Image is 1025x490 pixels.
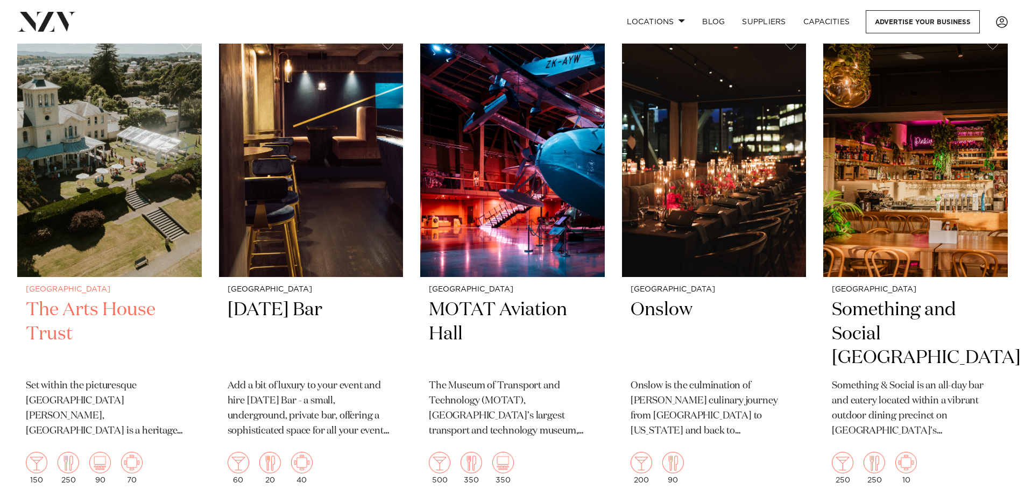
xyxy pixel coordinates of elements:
small: [GEOGRAPHIC_DATA] [832,286,999,294]
p: Add a bit of luxury to your event and hire [DATE] Bar - a small, underground, private bar, offeri... [228,379,395,439]
small: [GEOGRAPHIC_DATA] [429,286,596,294]
img: meeting.png [121,452,143,473]
div: 150 [26,452,47,484]
div: 20 [259,452,281,484]
small: [GEOGRAPHIC_DATA] [631,286,798,294]
div: 70 [121,452,143,484]
p: Something & Social is an all-day bar and eatery located within a vibrant outdoor dining precinct ... [832,379,999,439]
h2: [DATE] Bar [228,298,395,371]
p: Onslow is the culmination of [PERSON_NAME] culinary journey from [GEOGRAPHIC_DATA] to [US_STATE] ... [631,379,798,439]
img: cocktail.png [26,452,47,473]
div: 250 [864,452,885,484]
img: dining.png [259,452,281,473]
div: 40 [291,452,313,484]
small: [GEOGRAPHIC_DATA] [228,286,395,294]
div: 200 [631,452,652,484]
a: Advertise your business [866,10,980,33]
div: 350 [492,452,514,484]
div: 90 [89,452,111,484]
div: 250 [832,452,853,484]
img: theatre.png [492,452,514,473]
h2: The Arts House Trust [26,298,193,371]
h2: Something and Social [GEOGRAPHIC_DATA] [832,298,999,371]
div: 10 [895,452,917,484]
div: 350 [461,452,482,484]
img: meeting.png [895,452,917,473]
a: Capacities [795,10,859,33]
img: cocktail.png [228,452,249,473]
img: meeting.png [291,452,313,473]
div: 90 [662,452,684,484]
img: theatre.png [89,452,111,473]
img: cocktail.png [832,452,853,473]
h2: MOTAT Aviation Hall [429,298,596,371]
p: The Museum of Transport and Technology (MOTAT), [GEOGRAPHIC_DATA]’s largest transport and technol... [429,379,596,439]
a: Locations [618,10,694,33]
p: Set within the picturesque [GEOGRAPHIC_DATA][PERSON_NAME], [GEOGRAPHIC_DATA] is a heritage venue ... [26,379,193,439]
div: 250 [58,452,79,484]
a: SUPPLIERS [733,10,794,33]
img: dining.png [461,452,482,473]
img: dining.png [662,452,684,473]
img: cocktail.png [631,452,652,473]
a: BLOG [694,10,733,33]
div: 500 [429,452,450,484]
img: dining.png [864,452,885,473]
small: [GEOGRAPHIC_DATA] [26,286,193,294]
img: cocktail.png [429,452,450,473]
h2: Onslow [631,298,798,371]
div: 60 [228,452,249,484]
img: dining.png [58,452,79,473]
img: nzv-logo.png [17,12,76,31]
